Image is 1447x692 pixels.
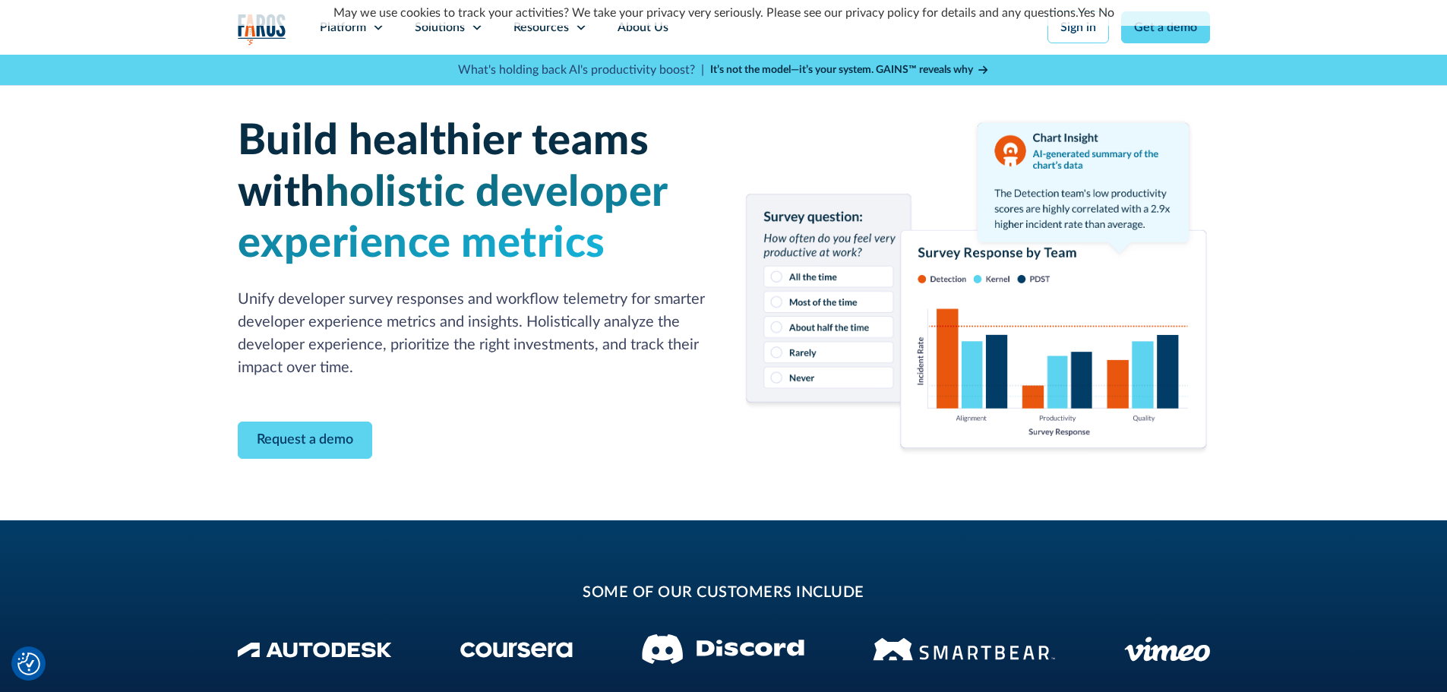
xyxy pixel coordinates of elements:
button: Cookie Settings [17,653,40,675]
a: Get a demo [1121,11,1210,43]
a: Yes [1078,7,1095,19]
a: Contact Modal [238,422,372,459]
div: Solutions [415,18,465,36]
img: Logo of the analytics and reporting company Faros. [238,14,286,45]
img: Autodesk Logo [238,642,392,658]
img: Smartbear Logo [873,635,1055,663]
img: Coursera Logo [460,642,573,658]
img: Combined image of a developer experience survey, bar chart of survey responses by team with incid... [742,115,1210,460]
p: Unify developer survey responses and workflow telemetry for smarter developer experience metrics ... [238,288,706,379]
a: No [1098,7,1114,19]
a: It’s not the model—it’s your system. GAINS™ reveals why [710,62,990,78]
span: holistic developer experience metrics [238,172,668,265]
img: Vimeo logo [1124,637,1210,662]
h2: some of our customers include [359,581,1088,604]
strong: It’s not the model—it’s your system. GAINS™ reveals why [710,65,973,75]
img: Revisit consent button [17,653,40,675]
h1: Build healthier teams with [238,116,706,270]
a: home [238,14,286,45]
div: Resources [513,18,569,36]
div: Platform [320,18,366,36]
a: Sign in [1047,11,1109,43]
img: Discord logo [642,634,804,664]
p: What's holding back AI's productivity boost? | [458,61,704,79]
